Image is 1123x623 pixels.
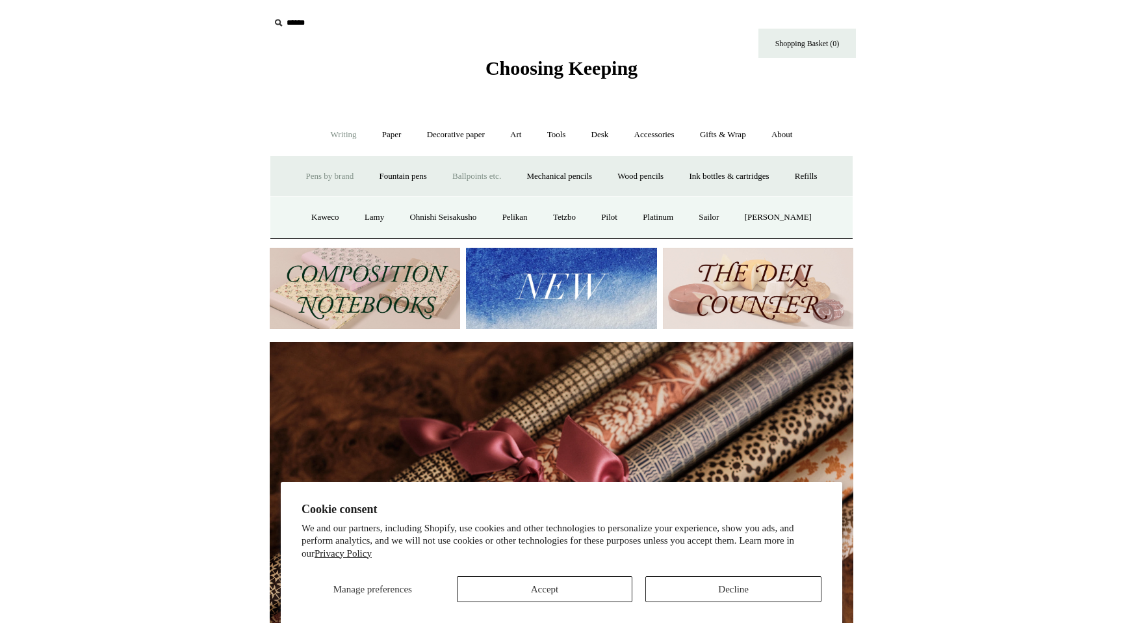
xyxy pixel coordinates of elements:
a: Shopping Basket (0) [758,29,856,58]
a: Paper [370,118,413,152]
a: Privacy Policy [315,548,372,559]
a: Tools [536,118,578,152]
span: Manage preferences [333,584,412,594]
button: Accept [457,576,633,602]
a: Ink bottles & cartridges [677,159,781,194]
span: Choosing Keeping [485,57,638,79]
img: The Deli Counter [663,248,853,329]
a: Fountain pens [367,159,438,194]
a: Platinum [631,200,685,235]
a: About [760,118,805,152]
img: 202302 Composition ledgers.jpg__PID:69722ee6-fa44-49dd-a067-31375e5d54ec [270,248,460,329]
a: Ballpoints etc. [441,159,513,194]
a: Choosing Keeping [485,68,638,77]
a: Art [498,118,533,152]
a: Kaweco [300,200,351,235]
a: Accessories [623,118,686,152]
a: Tetzbo [541,200,587,235]
button: Decline [645,576,821,602]
a: Lamy [353,200,396,235]
a: Refills [783,159,829,194]
button: Manage preferences [302,576,444,602]
a: [PERSON_NAME] [733,200,823,235]
a: Ohnishi Seisakusho [398,200,488,235]
a: Desk [580,118,621,152]
p: We and our partners, including Shopify, use cookies and other technologies to personalize your ex... [302,522,821,561]
a: Gifts & Wrap [688,118,758,152]
a: Sailor [687,200,730,235]
h2: Cookie consent [302,503,821,516]
img: New.jpg__PID:f73bdf93-380a-4a35-bcfe-7823039498e1 [466,248,656,329]
a: Pelikan [491,200,539,235]
a: Pilot [589,200,629,235]
a: Writing [319,118,368,152]
a: Decorative paper [415,118,497,152]
a: Mechanical pencils [515,159,604,194]
a: Pens by brand [294,159,366,194]
a: Wood pencils [606,159,675,194]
